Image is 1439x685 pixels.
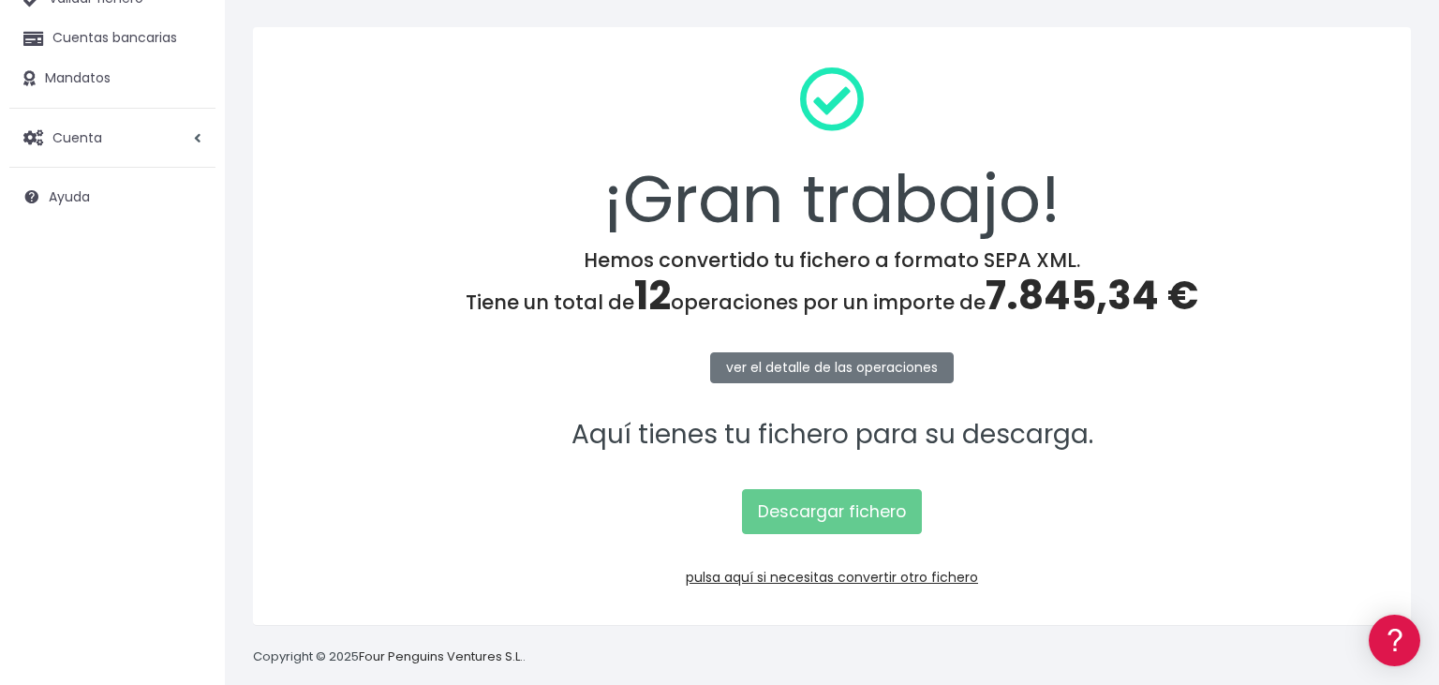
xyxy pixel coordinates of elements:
[277,248,1387,320] h4: Hemos convertido tu fichero a formato SEPA XML. Tiene un total de operaciones por un importe de
[986,268,1198,323] span: 7.845,34 €
[742,489,922,534] a: Descargar fichero
[710,352,954,383] a: ver el detalle de las operaciones
[19,266,356,295] a: Problemas habituales
[277,52,1387,248] div: ¡Gran trabajo!
[52,127,102,146] span: Cuenta
[19,159,356,188] a: Información general
[277,414,1387,456] p: Aquí tienes tu fichero para su descarga.
[359,648,523,665] a: Four Penguins Ventures S.L.
[9,118,215,157] a: Cuenta
[19,237,356,266] a: Formatos
[19,130,356,148] div: Información general
[9,177,215,216] a: Ayuda
[19,402,356,431] a: General
[19,324,356,353] a: Perfiles de empresas
[19,207,356,225] div: Convertir ficheros
[9,19,215,58] a: Cuentas bancarias
[19,450,356,468] div: Programadores
[686,568,978,587] a: pulsa aquí si necesitas convertir otro fichero
[19,501,356,534] button: Contáctanos
[19,295,356,324] a: Videotutoriales
[258,540,361,558] a: POWERED BY ENCHANT
[634,268,671,323] span: 12
[19,372,356,390] div: Facturación
[253,648,526,667] p: Copyright © 2025 .
[49,187,90,206] span: Ayuda
[9,59,215,98] a: Mandatos
[19,479,356,508] a: API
